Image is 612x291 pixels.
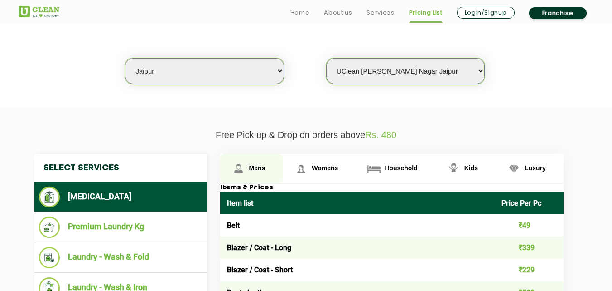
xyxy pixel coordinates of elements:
[506,161,522,177] img: Luxury
[495,259,564,281] td: ₹229
[366,7,394,18] a: Services
[293,161,309,177] img: Womens
[39,187,60,207] img: Dry Cleaning
[495,214,564,237] td: ₹49
[457,7,515,19] a: Login/Signup
[366,161,382,177] img: Household
[19,6,59,17] img: UClean Laundry and Dry Cleaning
[220,192,495,214] th: Item list
[249,164,265,172] span: Mens
[495,237,564,259] td: ₹339
[495,192,564,214] th: Price Per Pc
[220,259,495,281] td: Blazer / Coat - Short
[409,7,443,18] a: Pricing List
[312,164,338,172] span: Womens
[220,214,495,237] td: Belt
[290,7,310,18] a: Home
[385,164,417,172] span: Household
[525,164,546,172] span: Luxury
[39,217,202,238] li: Premium Laundry Kg
[39,247,202,268] li: Laundry - Wash & Fold
[529,7,587,19] a: Franchise
[39,247,60,268] img: Laundry - Wash & Fold
[231,161,246,177] img: Mens
[39,217,60,238] img: Premium Laundry Kg
[464,164,478,172] span: Kids
[39,187,202,207] li: [MEDICAL_DATA]
[34,154,207,182] h4: Select Services
[19,130,594,140] p: Free Pick up & Drop on orders above
[446,161,462,177] img: Kids
[324,7,352,18] a: About us
[365,130,396,140] span: Rs. 480
[220,184,564,192] h3: Items & Prices
[220,237,495,259] td: Blazer / Coat - Long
